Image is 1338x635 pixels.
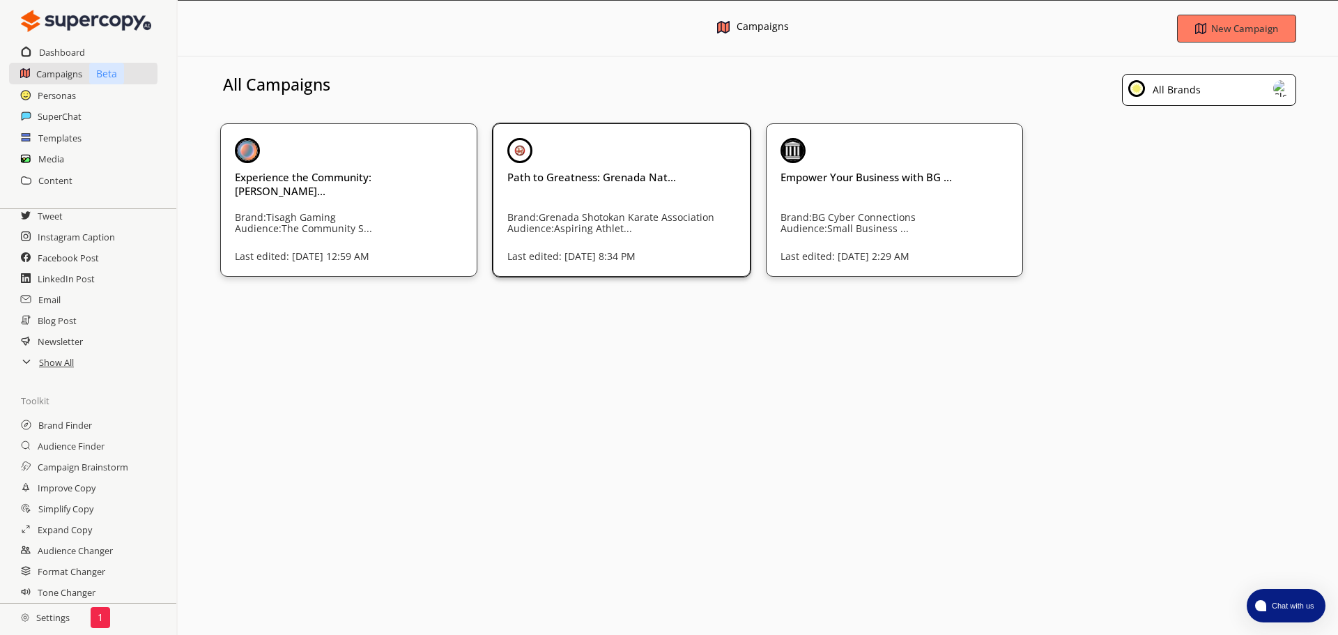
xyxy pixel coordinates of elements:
h3: Experience the Community: [PERSON_NAME]... [235,170,463,199]
p: Brand: Tisagh Gaming [235,212,473,223]
div: All Brands [1148,80,1201,100]
a: Show All [39,352,74,373]
a: Campaign Brainstorm [38,457,128,477]
a: Audience Changer [38,540,113,561]
p: Last edited: [DATE] 2:29 AM [780,251,1036,262]
img: Close [21,613,29,622]
p: Brand: BG Cyber Connections [780,212,1019,223]
h3: Path to Greatness: Grenada Nat... [507,170,735,184]
a: Brand Finder [38,415,92,436]
h3: All Campaigns [223,74,330,95]
img: Close [717,21,730,33]
a: Audience Finder [38,436,105,457]
a: Instagram Caption [38,227,115,247]
a: Dashboard [39,42,85,63]
p: Audience: The Community S... [235,223,473,234]
button: New Campaign [1177,15,1297,43]
span: Chat with us [1266,600,1317,611]
button: atlas-launcher [1247,589,1325,622]
a: Templates [38,128,82,148]
a: Improve Copy [38,477,95,498]
a: Content [38,170,72,191]
p: Audience: Small Business ... [780,223,1019,234]
p: Last edited: [DATE] 12:59 AM [235,251,491,262]
img: Close [235,138,260,163]
p: Last edited: [DATE] 8:34 PM [507,251,763,262]
a: Simplify Copy [38,498,93,519]
a: Blog Post [38,310,77,331]
a: Personas [38,85,76,106]
h3: Empower Your Business with BG ... [780,170,1008,184]
a: SuperChat [38,106,82,127]
b: New Campaign [1211,22,1278,35]
a: Expand Copy [38,519,92,540]
a: Media [38,148,64,169]
a: LinkedIn Post [38,268,95,289]
a: Campaigns [36,63,82,84]
img: Close [1128,80,1145,97]
a: Tone Changer [38,582,95,603]
a: Newsletter [38,331,83,352]
p: Beta [89,63,124,84]
img: Close [780,138,806,163]
div: Campaigns [737,21,789,36]
a: Format Changer [38,561,105,582]
a: Tweet [38,206,63,227]
p: Audience: Aspiring Athlet... [507,223,746,234]
p: 1 [98,612,103,623]
img: Close [1273,80,1290,97]
p: Brand: Grenada Shotokan Karate Association [507,212,746,223]
img: Close [21,7,151,35]
a: Facebook Post [38,247,99,268]
img: Close [507,138,532,163]
a: Email [38,289,61,310]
